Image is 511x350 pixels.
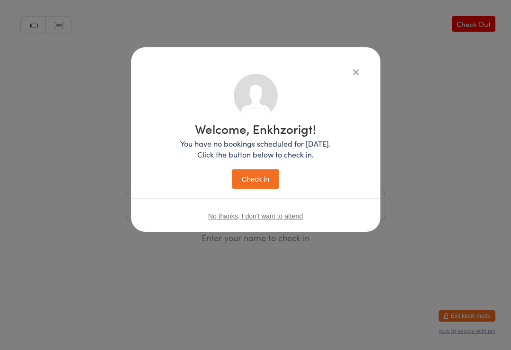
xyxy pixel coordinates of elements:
button: No thanks, I don't want to attend [208,212,303,220]
h1: Welcome, Enkhzorigt! [180,122,331,135]
p: You have no bookings scheduled for [DATE]. Click the button below to check in. [180,138,331,160]
button: Check in [232,169,279,189]
img: no_photo.png [234,74,278,118]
